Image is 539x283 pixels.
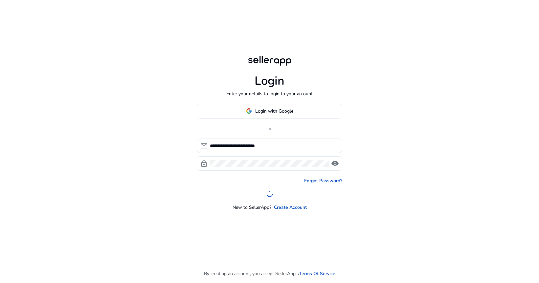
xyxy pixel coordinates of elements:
span: visibility [331,160,339,167]
span: Login with Google [255,108,293,115]
img: google-logo.svg [246,108,252,114]
h1: Login [255,74,284,88]
a: Forgot Password? [304,177,342,184]
span: mail [200,142,208,150]
p: Enter your details to login to your account [226,90,313,97]
p: New to SellerApp? [233,204,271,211]
span: lock [200,160,208,167]
p: or [197,125,342,132]
a: Terms Of Service [299,270,335,277]
a: Create Account [274,204,307,211]
button: Login with Google [197,104,342,119]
